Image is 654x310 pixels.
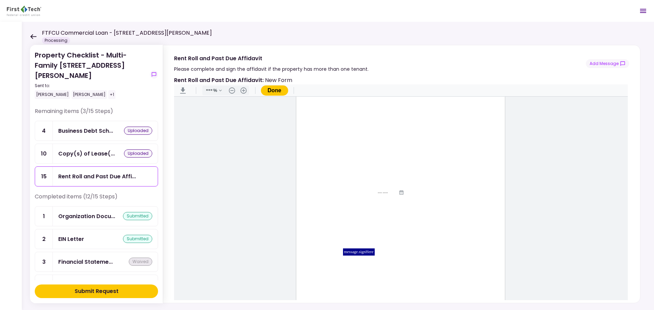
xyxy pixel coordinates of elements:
[35,121,53,141] div: 4
[35,83,147,89] div: Sent to:
[35,229,158,249] a: 2EIN Lettersubmitted
[108,90,115,99] div: +1
[163,45,640,303] div: Rent Roll and Past Due AffidavitPlease complete and sign the affidavit if the property has more t...
[35,193,158,206] div: Completed items (12/15 Steps)
[174,54,369,63] div: Rent Roll and Past Due Affidavit
[123,212,152,220] div: submitted
[129,258,152,266] div: waived
[35,207,53,226] div: 1
[75,287,119,295] div: Submit Request
[174,76,264,84] strong: Rent Roll and Past Due Affidavit :
[35,275,53,303] div: 5
[35,144,158,164] a: 10Copy(s) of Lease(s) and Amendment(s)uploaded
[42,37,70,44] div: Processing
[123,235,152,243] div: submitted
[35,252,158,272] a: 3Financial Statement - Borrowerwaived
[35,167,53,186] div: 15
[58,212,115,221] div: Organization Documents for Borrowing Entity
[58,127,113,135] div: Business Debt Schedule
[35,229,53,249] div: 2
[58,258,113,266] div: Financial Statement - Borrower
[35,50,147,99] div: Property Checklist - Multi-Family [STREET_ADDRESS][PERSON_NAME]
[35,284,158,298] button: Submit Request
[35,206,158,226] a: 1Organization Documents for Borrowing Entitysubmitted
[35,275,158,303] a: 5Tax Return - Borrowerwaived
[35,252,53,272] div: 3
[42,29,212,37] h1: FTFCU Commercial Loan - [STREET_ADDRESS][PERSON_NAME]
[35,144,53,163] div: 10
[124,149,152,158] div: uploaded
[35,166,158,186] a: 15Rent Roll and Past Due Affidavit
[35,107,158,121] div: Remaining items (3/15 Steps)
[58,149,115,158] div: Copy(s) of Lease(s) and Amendment(s)
[35,121,158,141] a: 4Business Debt Scheduleuploaded
[72,90,107,99] div: [PERSON_NAME]
[7,6,41,16] img: Partner icon
[174,65,369,73] div: Please complete and sign the affidavit if the property has more than one tenant.
[35,90,70,99] div: [PERSON_NAME]
[174,76,292,84] div: New Form
[635,3,651,19] button: Open menu
[58,235,84,243] div: EIN Letter
[150,70,158,79] button: show-messages
[124,127,152,135] div: uploaded
[586,59,629,68] button: show-messages
[58,172,136,181] div: Rent Roll and Past Due Affidavit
